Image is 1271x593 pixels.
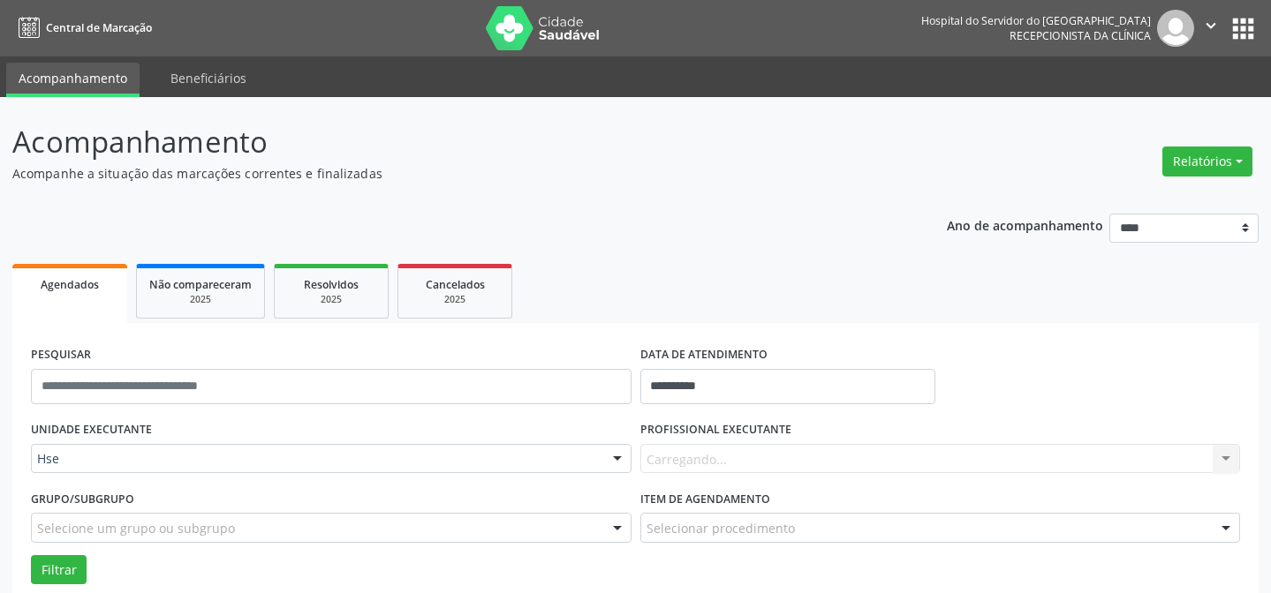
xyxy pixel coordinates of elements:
[287,293,375,306] div: 2025
[149,293,252,306] div: 2025
[31,555,87,585] button: Filtrar
[640,342,768,369] label: DATA DE ATENDIMENTO
[640,485,770,513] label: Item de agendamento
[1194,10,1228,47] button: 
[426,277,485,292] span: Cancelados
[6,63,140,97] a: Acompanhamento
[1201,16,1221,35] i: 
[947,214,1103,236] p: Ano de acompanhamento
[46,20,152,35] span: Central de Marcação
[12,164,885,183] p: Acompanhe a situação das marcações correntes e finalizadas
[921,13,1151,28] div: Hospital do Servidor do [GEOGRAPHIC_DATA]
[158,63,259,94] a: Beneficiários
[12,13,152,42] a: Central de Marcação
[1010,28,1151,43] span: Recepcionista da clínica
[1157,10,1194,47] img: img
[31,342,91,369] label: PESQUISAR
[41,277,99,292] span: Agendados
[31,485,134,513] label: Grupo/Subgrupo
[647,519,795,537] span: Selecionar procedimento
[37,450,595,468] span: Hse
[1162,146,1252,176] button: Relatórios
[1228,13,1259,44] button: apps
[37,519,235,537] span: Selecione um grupo ou subgrupo
[31,417,152,444] label: UNIDADE EXECUTANTE
[640,417,791,444] label: PROFISSIONAL EXECUTANTE
[411,293,499,306] div: 2025
[149,277,252,292] span: Não compareceram
[304,277,359,292] span: Resolvidos
[12,120,885,164] p: Acompanhamento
